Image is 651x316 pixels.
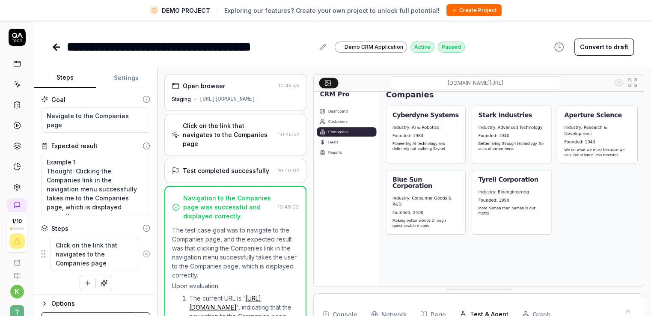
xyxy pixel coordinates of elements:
button: Options [41,298,150,309]
div: Expected result [51,141,98,150]
div: Staging [172,95,191,103]
button: Convert to draft [574,39,634,56]
a: New conversation [7,198,27,212]
a: Documentation [3,266,30,280]
p: Upon evaluation: [172,281,298,290]
button: Show all interative elements [612,76,626,89]
span: DEMO PROJECT [162,6,210,15]
div: [URL][DOMAIN_NAME] [199,95,255,103]
div: Click on the link that navigates to the Companies page [183,121,275,148]
div: Passed [438,42,465,53]
button: Settings [96,68,158,88]
time: 10:45:52 [279,131,299,137]
button: Create Project [446,4,502,16]
a: Book a call with us [3,252,30,266]
span: Demo CRM Application [345,43,403,51]
div: Goal [51,95,65,104]
a: Demo CRM Application [335,41,407,53]
time: 10:46:02 [278,204,299,210]
time: 10:46:02 [278,167,299,173]
span: Exploring our features? Create your own project to unlock full potential! [224,6,440,15]
button: Steps [34,68,96,88]
div: Suggestions [41,236,150,272]
time: 10:45:45 [279,83,299,89]
div: Navigation to the Companies page was successful and displayed correctly. [183,194,274,221]
div: Steps [51,224,68,233]
div: Open browser [183,81,225,90]
button: k [10,285,24,298]
img: Screenshot [314,84,644,290]
button: Open in full screen [626,76,639,89]
div: Test completed successfully [183,166,269,175]
p: The test case goal was to navigate to the Companies page, and the expected result was that clicki... [172,226,298,280]
button: Remove step [139,245,153,262]
div: Options [51,298,150,309]
button: View version history [549,39,569,56]
span: 1 / 10 [12,219,22,224]
div: Active [410,42,434,53]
